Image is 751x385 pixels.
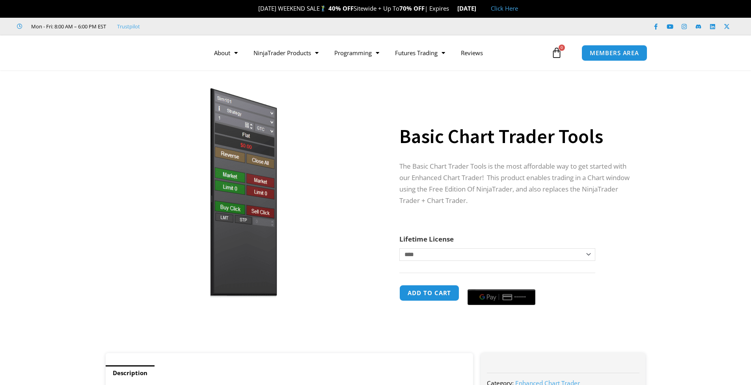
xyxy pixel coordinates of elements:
p: The Basic Chart Trader Tools is the most affordable way to get started with our Enhanced Chart Tr... [399,161,630,206]
nav: Menu [206,44,549,62]
span: 0 [559,45,565,51]
a: Click Here [491,4,518,12]
img: 🏌️‍♂️ [320,6,326,11]
strong: [DATE] [457,4,483,12]
span: [DATE] WEEKEND SALE Sitewide + Up To | Expires [250,4,457,12]
img: BasicTools [117,84,370,302]
h1: Basic Chart Trader Tools [399,123,630,150]
a: Futures Trading [387,44,453,62]
img: 🎉 [252,6,258,11]
iframe: Secure payment input frame [466,284,537,285]
text: •••••• [514,294,526,300]
button: Buy with GPay [468,289,535,305]
a: Description [106,365,155,381]
img: 🏭 [477,6,483,11]
a: Reviews [453,44,491,62]
a: MEMBERS AREA [581,45,647,61]
a: Trustpilot [117,22,140,31]
img: LogoAI | Affordable Indicators – NinjaTrader [93,39,178,67]
a: Clear options [399,265,412,270]
label: Lifetime License [399,234,454,244]
a: Programming [326,44,387,62]
span: MEMBERS AREA [590,50,639,56]
a: About [206,44,246,62]
button: Add to cart [399,285,459,301]
img: ⌛ [449,6,455,11]
a: NinjaTrader Products [246,44,326,62]
span: Mon - Fri: 8:00 AM – 6:00 PM EST [29,22,106,31]
strong: 40% OFF [328,4,354,12]
a: 0 [539,41,574,64]
strong: 70% OFF [399,4,425,12]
